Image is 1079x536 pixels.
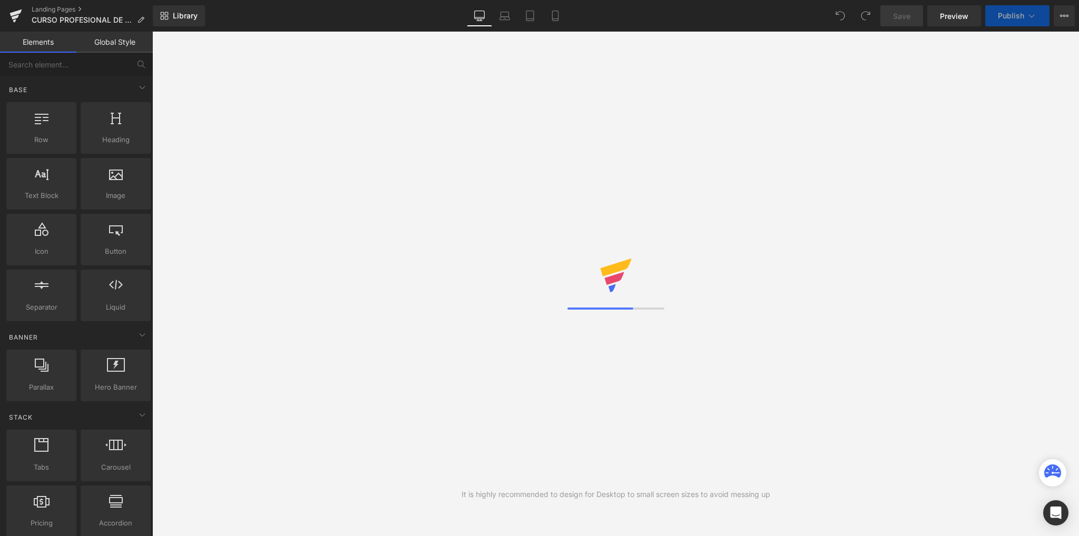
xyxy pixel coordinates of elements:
[9,134,73,145] span: Row
[855,5,876,26] button: Redo
[9,462,73,473] span: Tabs
[462,489,770,500] div: It is highly recommended to design for Desktop to small screen sizes to avoid messing up
[985,5,1049,26] button: Publish
[84,518,148,529] span: Accordion
[9,302,73,313] span: Separator
[84,134,148,145] span: Heading
[492,5,517,26] a: Laptop
[84,462,148,473] span: Carousel
[467,5,492,26] a: Desktop
[8,85,28,95] span: Base
[940,11,968,22] span: Preview
[84,382,148,393] span: Hero Banner
[9,246,73,257] span: Icon
[84,302,148,313] span: Liquid
[84,190,148,201] span: Image
[153,5,205,26] a: New Library
[8,412,34,422] span: Stack
[893,11,910,22] span: Save
[173,11,198,21] span: Library
[927,5,981,26] a: Preview
[830,5,851,26] button: Undo
[9,190,73,201] span: Text Block
[998,12,1024,20] span: Publish
[8,332,39,342] span: Banner
[9,382,73,393] span: Parallax
[517,5,543,26] a: Tablet
[32,16,133,24] span: CURSO PROFESIONAL DE LIMPIEZA TENIS EN LINEA SIN PRODUCTO LATAM
[32,5,153,14] a: Landing Pages
[1043,500,1068,525] div: Open Intercom Messenger
[84,246,148,257] span: Button
[543,5,568,26] a: Mobile
[9,518,73,529] span: Pricing
[1054,5,1075,26] button: More
[76,32,153,53] a: Global Style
